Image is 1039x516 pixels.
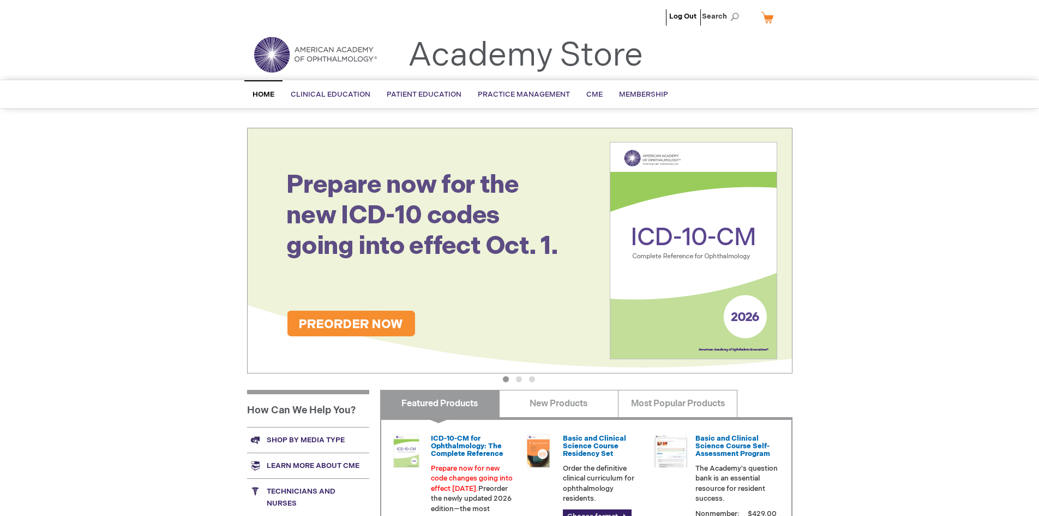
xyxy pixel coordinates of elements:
[247,390,369,427] h1: How Can We Help You?
[408,36,643,75] a: Academy Store
[669,12,696,21] a: Log Out
[247,453,369,478] a: Learn more about CME
[695,434,770,459] a: Basic and Clinical Science Course Self-Assessment Program
[503,376,509,382] button: 1 of 3
[586,90,603,99] span: CME
[619,90,668,99] span: Membership
[516,376,522,382] button: 2 of 3
[431,434,503,459] a: ICD-10-CM for Ophthalmology: The Complete Reference
[563,464,646,504] p: Order the definitive clinical curriculum for ophthalmology residents.
[529,376,535,382] button: 3 of 3
[247,427,369,453] a: Shop by media type
[387,90,461,99] span: Patient Education
[654,435,687,467] img: bcscself_20.jpg
[291,90,370,99] span: Clinical Education
[499,390,618,417] a: New Products
[702,5,743,27] span: Search
[247,478,369,516] a: Technicians and nurses
[522,435,555,467] img: 02850963u_47.png
[431,464,513,493] font: Prepare now for new code changes going into effect [DATE].
[563,434,626,459] a: Basic and Clinical Science Course Residency Set
[695,464,778,504] p: The Academy's question bank is an essential resource for resident success.
[478,90,570,99] span: Practice Management
[390,435,423,467] img: 0120008u_42.png
[618,390,737,417] a: Most Popular Products
[380,390,500,417] a: Featured Products
[253,90,274,99] span: Home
